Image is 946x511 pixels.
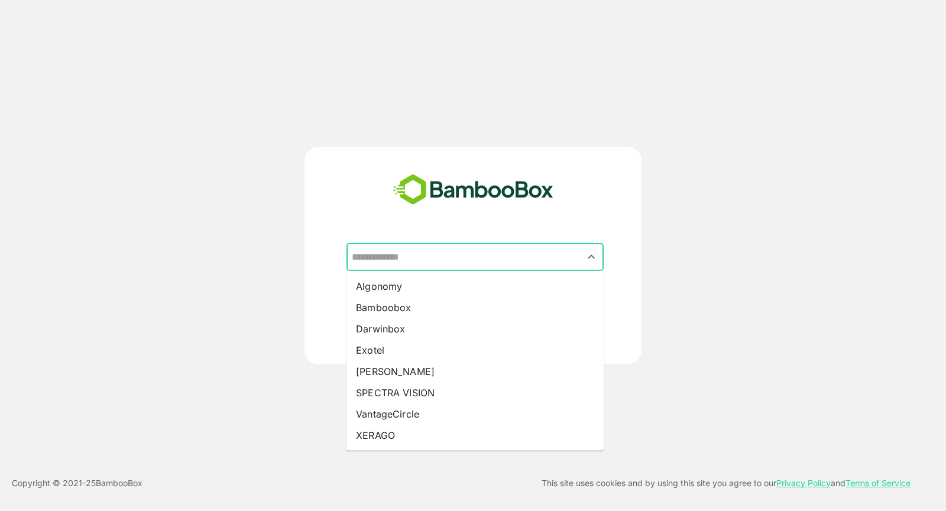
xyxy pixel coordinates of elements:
[346,297,604,318] li: Bamboobox
[387,170,560,209] img: bamboobox
[346,361,604,382] li: [PERSON_NAME]
[776,478,831,488] a: Privacy Policy
[346,425,604,446] li: XERAGO
[346,276,604,297] li: Algonomy
[346,403,604,425] li: VantageCircle
[346,318,604,339] li: Darwinbox
[584,249,600,265] button: Close
[346,382,604,403] li: SPECTRA VISION
[542,476,911,490] p: This site uses cookies and by using this site you agree to our and
[346,339,604,361] li: Exotel
[845,478,911,488] a: Terms of Service
[12,476,142,490] p: Copyright © 2021- 25 BambooBox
